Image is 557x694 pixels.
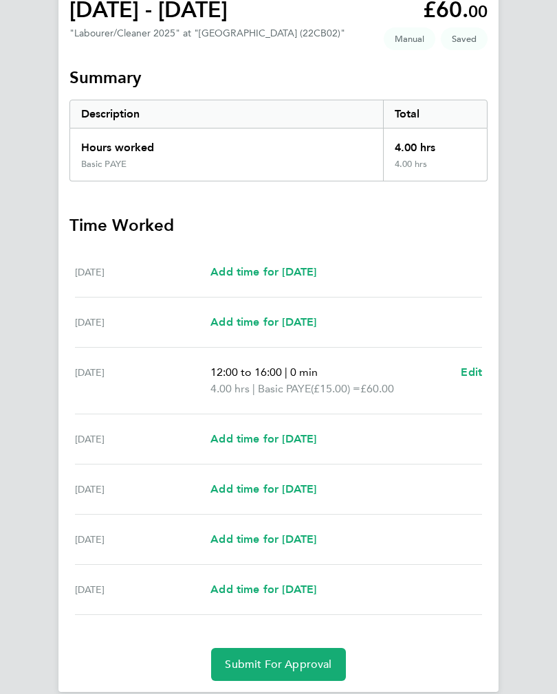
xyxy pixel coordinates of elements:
span: Add time for [DATE] [210,583,316,596]
div: [DATE] [75,481,210,497]
span: Add time for [DATE] [210,315,316,328]
div: Summary [69,100,488,181]
span: This timesheet is Saved. [441,27,488,50]
span: £60.00 [360,382,394,395]
div: [DATE] [75,531,210,548]
span: Basic PAYE [258,381,311,397]
span: Add time for [DATE] [210,482,316,495]
div: Description [70,100,383,128]
button: Submit For Approval [211,648,345,681]
span: (£15.00) = [311,382,360,395]
span: 4.00 hrs [210,382,250,395]
h3: Time Worked [69,214,488,236]
div: [DATE] [75,314,210,331]
span: Submit For Approval [225,658,331,671]
a: Add time for [DATE] [210,531,316,548]
div: [DATE] [75,581,210,598]
div: Basic PAYE [81,159,127,170]
span: This timesheet was manually created. [384,27,435,50]
a: Add time for [DATE] [210,481,316,497]
span: 0 min [290,366,318,379]
span: Edit [461,366,482,379]
span: 12:00 to 16:00 [210,366,282,379]
a: Edit [461,364,482,381]
div: [DATE] [75,264,210,280]
span: Add time for [DATE] [210,533,316,546]
a: Add time for [DATE] [210,581,316,598]
h3: Summary [69,67,488,89]
a: Add time for [DATE] [210,314,316,331]
span: Add time for [DATE] [210,265,316,278]
a: Add time for [DATE] [210,264,316,280]
div: Total [383,100,488,128]
div: "Labourer/Cleaner 2025" at "[GEOGRAPHIC_DATA] (22CB02)" [69,27,345,39]
div: 4.00 hrs [383,159,488,181]
span: | [285,366,287,379]
span: Add time for [DATE] [210,432,316,445]
div: [DATE] [75,431,210,447]
span: 00 [468,1,488,21]
a: Add time for [DATE] [210,431,316,447]
div: [DATE] [75,364,210,397]
span: | [252,382,255,395]
div: 4.00 hrs [383,128,488,159]
div: Hours worked [70,128,383,159]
